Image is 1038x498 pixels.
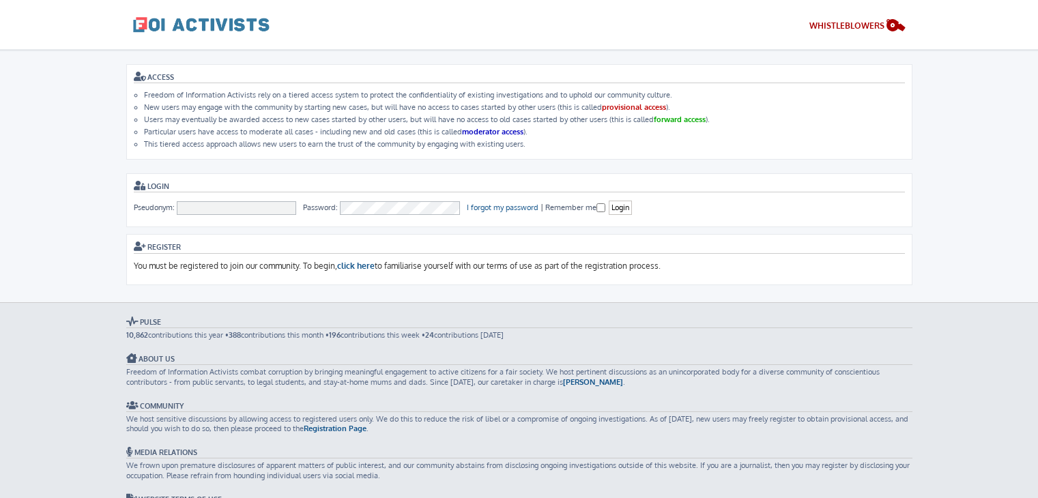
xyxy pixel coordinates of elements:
h3: Community [126,400,912,412]
p: contributions this year • contributions this month • contributions this week • contributions [DATE] [126,330,912,340]
p: We frown upon premature disclosures of apparent matters of public interest, and our community abs... [126,460,912,480]
h3: Pulse [126,317,912,328]
strong: 388 [229,330,241,340]
strong: 10,862 [126,330,148,340]
p: We host sensitive discussions by allowing access to registered users only. We do this to reduce t... [126,414,912,434]
li: Freedom of Information Activists rely on a tiered access system to protect the confidentiality of... [144,90,905,100]
a: click here [337,261,375,272]
input: Remember me [596,203,605,212]
span: Pseudonym: [134,203,175,212]
strong: 24 [425,330,434,340]
a: Whistleblowers [809,18,906,36]
h3: Media Relations [126,447,912,458]
span: | [540,203,543,212]
strong: 196 [329,330,341,340]
h3: Login [134,181,905,192]
input: Pseudonym: [177,201,297,215]
a: FOI Activists [133,7,270,42]
strong: moderator access [462,127,523,136]
li: New users may engage with the community by starting new cases, but will have no access to cases s... [144,102,905,112]
li: Particular users have access to moderate all cases - including new and old cases (this is called ). [144,127,905,136]
label: Remember me [545,203,607,212]
span: WHISTLEBLOWERS [809,20,884,31]
input: Login [609,201,632,215]
h3: ACCESS [134,72,905,83]
a: Registration Page [304,424,366,433]
p: Freedom of Information Activists combat corruption by bringing meaningful engagement to active ci... [126,367,912,387]
li: Users may eventually be awarded access to new cases started by other users, but will have no acce... [144,115,905,124]
a: I forgot my password [467,203,538,212]
strong: provisional access [602,102,666,112]
strong: forward access [654,115,706,124]
span: Password: [303,203,338,212]
h3: About Us [126,353,912,365]
input: Password: [340,201,460,215]
h3: Register [134,241,905,254]
li: This tiered access approach allows new users to earn the trust of the community by engaging with ... [144,139,905,149]
p: You must be registered to join our community. To begin, to familiarise yourself with our terms of... [134,261,905,272]
a: [PERSON_NAME] [563,377,623,387]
